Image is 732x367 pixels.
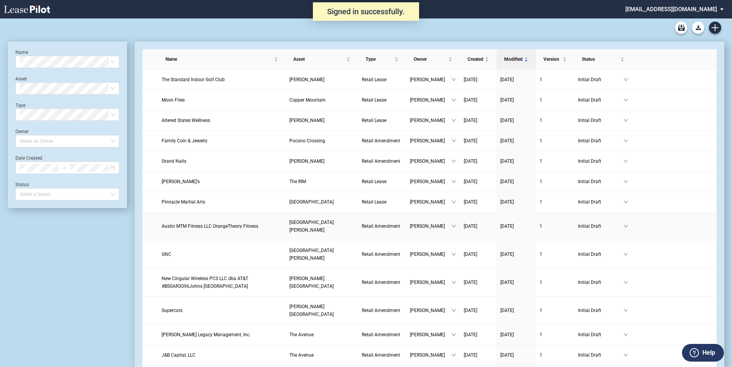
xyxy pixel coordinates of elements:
a: [DATE] [464,279,493,286]
th: Modified [496,49,536,70]
a: [DATE] [464,96,493,104]
span: [DATE] [464,308,477,313]
span: Retail Amendment [362,252,400,257]
a: [DATE] [500,331,532,339]
button: Download Blank Form [692,22,704,34]
th: Asset [286,49,358,70]
span: down [451,224,456,229]
a: Retail Amendment [362,222,402,230]
a: Archive [675,22,687,34]
th: Owner [406,49,460,70]
span: 1 [540,332,542,337]
span: Retail Lease [362,97,386,103]
span: 1 [540,179,542,184]
a: [GEOGRAPHIC_DATA][PERSON_NAME] [289,247,354,262]
span: Glade Parks [289,77,324,82]
a: 1 [540,250,570,258]
label: Owner [15,129,28,134]
span: to [62,165,67,170]
span: Grand Nails [162,158,186,164]
span: Retail Amendment [362,352,400,358]
span: down [451,98,456,102]
span: Initial Draft [578,117,623,124]
span: [PERSON_NAME] [410,157,451,165]
span: 1 [540,97,542,103]
span: The Standard Indoor Golf Club [162,77,225,82]
span: Initial Draft [578,96,623,104]
span: Retail Lease [362,179,386,184]
a: [PERSON_NAME][GEOGRAPHIC_DATA] [289,275,354,290]
a: [PERSON_NAME] [289,76,354,83]
a: Moon Fries [162,96,282,104]
span: [DATE] [464,138,477,143]
span: 1 [540,252,542,257]
span: Retail Amendment [362,308,400,313]
span: down [623,332,628,337]
a: 1 [540,178,570,185]
span: Initial Draft [578,351,623,359]
span: down [451,332,456,337]
span: Initial Draft [578,331,623,339]
a: Austin MTM Fitness LLC OrangeTheory Fitness [162,222,282,230]
span: Glade Parks [289,158,324,164]
a: 1 [540,137,570,145]
a: [DATE] [464,351,493,359]
a: GNC [162,250,282,258]
span: Sunny's [162,179,200,184]
a: [DATE] [464,157,493,165]
div: Signed in successfully. [313,2,419,21]
span: [PERSON_NAME] [410,198,451,206]
span: [PERSON_NAME] [410,279,451,286]
a: [DATE] [500,279,532,286]
span: Copper Mountain [289,97,326,103]
span: 1 [540,280,542,285]
a: 1 [540,198,570,206]
span: [DATE] [500,199,514,205]
span: J&B Capital, LLC [162,352,196,358]
span: Retail Lease [362,199,386,205]
span: down [623,98,628,102]
a: 1 [540,157,570,165]
span: 1 [540,199,542,205]
a: [DATE] [500,137,532,145]
th: Status [574,49,632,70]
span: 1 [540,138,542,143]
span: [PERSON_NAME] [410,76,451,83]
span: 1 [540,118,542,123]
span: swap-right [62,165,67,170]
span: Retail Lease [362,118,386,123]
a: [PERSON_NAME][GEOGRAPHIC_DATA] [289,303,354,318]
a: [DATE] [500,198,532,206]
span: down [623,200,628,204]
a: 1 [540,307,570,314]
span: Initial Draft [578,137,623,145]
span: Created [468,55,483,63]
span: [PERSON_NAME] [410,331,451,339]
span: Retail Amendment [362,280,400,285]
a: [DATE] [500,351,532,359]
span: Initial Draft [578,250,623,258]
a: Retail Amendment [362,307,402,314]
a: [DATE] [464,117,493,124]
span: Supercuts [162,308,182,313]
a: 1 [540,76,570,83]
span: 1 [540,308,542,313]
a: The Standard Indoor Golf Club [162,76,282,83]
span: Retail Amendment [362,138,400,143]
a: 1 [540,96,570,104]
span: 1 [540,77,542,82]
a: The Avenue [289,351,354,359]
span: [PERSON_NAME] [410,117,451,124]
span: down [623,179,628,184]
a: [DATE] [464,76,493,83]
a: [PERSON_NAME] Legacy Management, Inc. [162,331,282,339]
a: Create new document [709,22,721,34]
span: [DATE] [500,332,514,337]
span: down [451,200,456,204]
span: down [623,308,628,313]
span: down [451,179,456,184]
a: [DATE] [500,117,532,124]
span: Type [366,55,393,63]
a: Pinnacle Martial Arts [162,198,282,206]
a: Grand Nails [162,157,282,165]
